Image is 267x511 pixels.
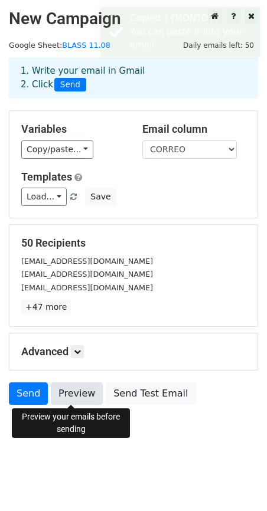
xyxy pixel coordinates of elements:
a: Send Test Email [106,382,196,405]
a: Send [9,382,48,405]
small: [EMAIL_ADDRESS][DOMAIN_NAME] [21,270,153,279]
div: Preview your emails before sending [12,408,130,438]
small: [EMAIL_ADDRESS][DOMAIN_NAME] [21,283,153,292]
div: Copied {{MONTO}}. You can paste it into your email. [130,12,255,52]
h5: 50 Recipients [21,237,246,250]
a: Load... [21,188,67,206]
a: BLASS 11.08 [62,41,110,50]
button: Save [85,188,116,206]
h5: Variables [21,123,125,136]
a: +47 more [21,300,71,315]
div: Widget de chat [208,454,267,511]
span: Send [54,78,86,92]
a: Preview [51,382,103,405]
iframe: Chat Widget [208,454,267,511]
h5: Email column [142,123,246,136]
div: 1. Write your email in Gmail 2. Click [12,64,255,91]
a: Copy/paste... [21,140,93,159]
a: Templates [21,171,72,183]
small: Google Sheet: [9,41,110,50]
small: [EMAIL_ADDRESS][DOMAIN_NAME] [21,257,153,266]
h5: Advanced [21,345,246,358]
h2: New Campaign [9,9,258,29]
